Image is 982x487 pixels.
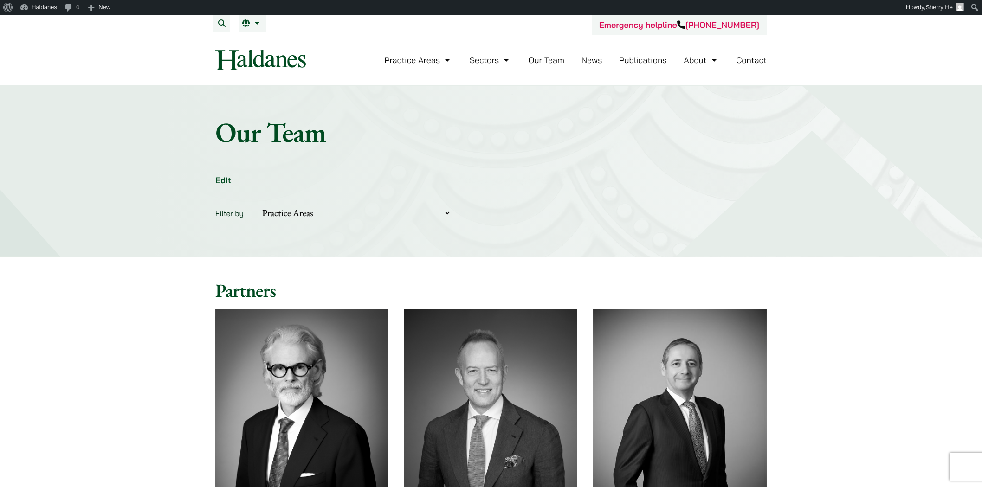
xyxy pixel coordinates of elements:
[215,175,231,186] a: Edit
[684,55,719,65] a: About
[470,55,511,65] a: Sectors
[242,19,262,27] a: EN
[529,55,564,65] a: Our Team
[215,50,306,70] img: Logo of Haldanes
[215,209,244,218] label: Filter by
[213,15,230,32] button: Search
[736,55,767,65] a: Contact
[384,55,452,65] a: Practice Areas
[215,279,767,301] h2: Partners
[619,55,667,65] a: Publications
[599,19,759,30] a: Emergency helpline[PHONE_NUMBER]
[925,4,953,11] span: Sherry He
[581,55,602,65] a: News
[215,115,767,149] h1: Our Team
